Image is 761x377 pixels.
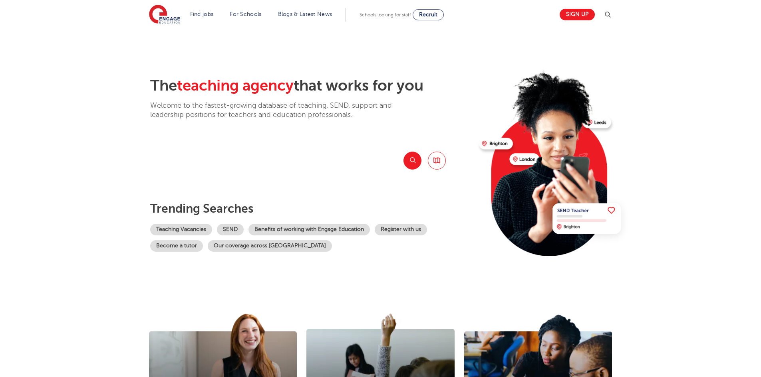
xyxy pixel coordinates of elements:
[248,224,370,235] a: Benefits of working with Engage Education
[150,240,203,252] a: Become a tutor
[413,9,444,20] a: Recruit
[208,240,332,252] a: Our coverage across [GEOGRAPHIC_DATA]
[150,101,414,120] p: Welcome to the fastest-growing database of teaching, SEND, support and leadership positions for t...
[278,11,332,17] a: Blogs & Latest News
[230,11,261,17] a: For Schools
[403,152,421,170] button: Search
[149,5,180,25] img: Engage Education
[150,77,473,95] h2: The that works for you
[190,11,214,17] a: Find jobs
[360,12,411,18] span: Schools looking for staff
[217,224,244,235] a: SEND
[560,9,595,20] a: Sign up
[150,201,473,216] p: Trending searches
[150,224,212,235] a: Teaching Vacancies
[419,12,437,18] span: Recruit
[375,224,427,235] a: Register with us
[177,77,294,94] span: teaching agency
